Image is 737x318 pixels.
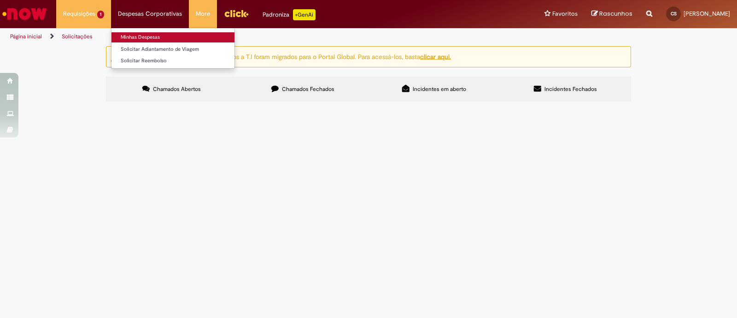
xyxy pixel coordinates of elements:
a: clicar aqui. [420,52,451,60]
ul: Despesas Corporativas [111,28,235,69]
a: Solicitar Reembolso [111,56,234,66]
span: 1 [97,11,104,18]
a: Solicitações [62,33,93,40]
span: Chamados Abertos [153,85,201,93]
span: Incidentes em aberto [413,85,466,93]
span: Requisições [63,9,95,18]
span: [PERSON_NAME] [684,10,730,18]
a: Página inicial [10,33,42,40]
a: Minhas Despesas [111,32,234,42]
a: Solicitar Adiantamento de Viagem [111,44,234,54]
img: click_logo_yellow_360x200.png [224,6,249,20]
img: ServiceNow [1,5,48,23]
span: Chamados Fechados [282,85,334,93]
span: More [196,9,210,18]
span: Incidentes Fechados [544,85,597,93]
span: Rascunhos [599,9,632,18]
p: +GenAi [293,9,316,20]
span: Despesas Corporativas [118,9,182,18]
div: Padroniza [263,9,316,20]
span: CS [671,11,677,17]
ng-bind-html: Atenção: alguns chamados relacionados a T.I foram migrados para o Portal Global. Para acessá-los,... [124,52,451,60]
span: Favoritos [552,9,578,18]
a: Rascunhos [591,10,632,18]
ul: Trilhas de página [7,28,485,45]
